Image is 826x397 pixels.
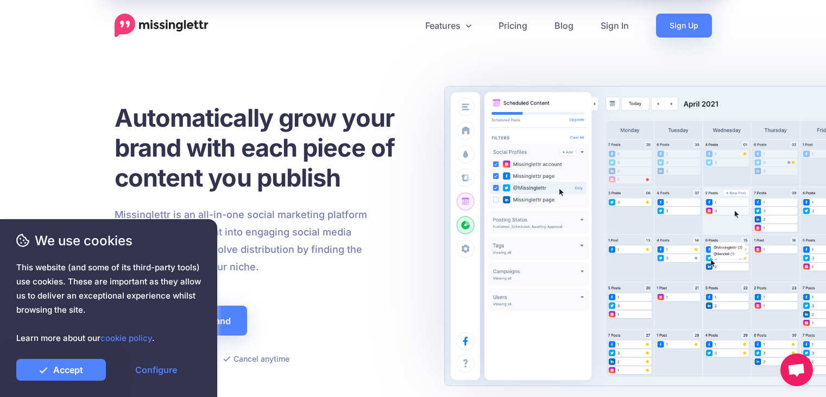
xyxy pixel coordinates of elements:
li: Cancel anytime [223,352,289,365]
a: Open chat [780,353,813,386]
a: Blog [541,14,587,38]
a: Home [115,14,209,38]
a: Accept [16,359,106,381]
a: Features [412,14,485,38]
a: Pricing [485,14,541,38]
a: Sign In [587,14,642,38]
h1: Automatically grow your brand with each piece of content you publish [115,103,421,193]
a: cookie policy [100,333,152,343]
span: We use cookies [16,231,201,250]
p: Missinglettr is an all-in-one social marketing platform that turns your content into engaging soc... [115,206,368,276]
a: Sign Up [656,14,712,38]
span: This website (and some of its third-party tools) use cookies. These are important as they allow u... [16,260,201,345]
a: Configure [111,359,201,381]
